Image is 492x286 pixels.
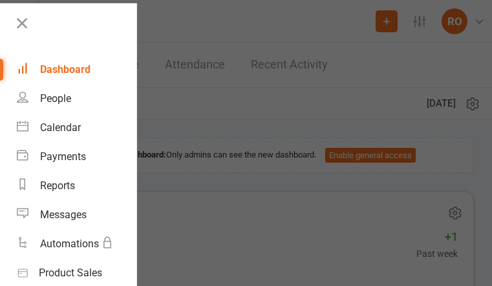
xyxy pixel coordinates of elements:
a: People [17,84,136,113]
div: Product Sales [39,267,102,279]
div: Payments [40,150,86,163]
a: Dashboard [17,55,136,84]
a: Payments [17,142,136,171]
a: Automations [17,229,136,258]
div: Dashboard [40,63,91,76]
div: Automations [40,238,99,250]
div: Calendar [40,121,81,134]
div: People [40,92,71,105]
a: Messages [17,200,136,229]
a: Calendar [17,113,136,142]
div: Reports [40,179,75,192]
div: Messages [40,209,87,221]
a: Reports [17,171,136,200]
